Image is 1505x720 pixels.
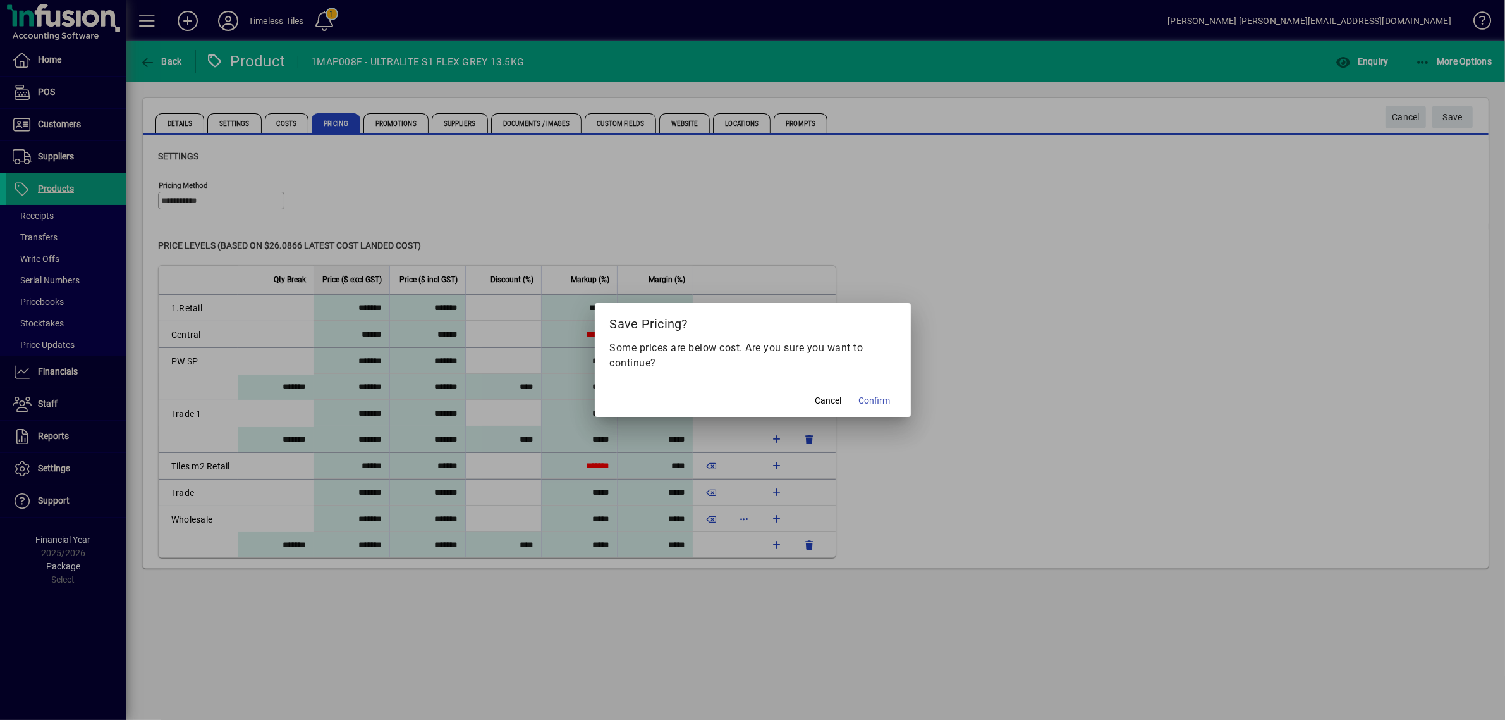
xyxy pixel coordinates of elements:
span: Confirm [859,394,891,407]
span: Cancel [815,394,842,407]
button: Cancel [808,389,849,412]
h2: Save Pricing? [595,303,911,340]
p: Some prices are below cost. Are you sure you want to continue? [610,340,896,371]
button: Confirm [854,389,896,412]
